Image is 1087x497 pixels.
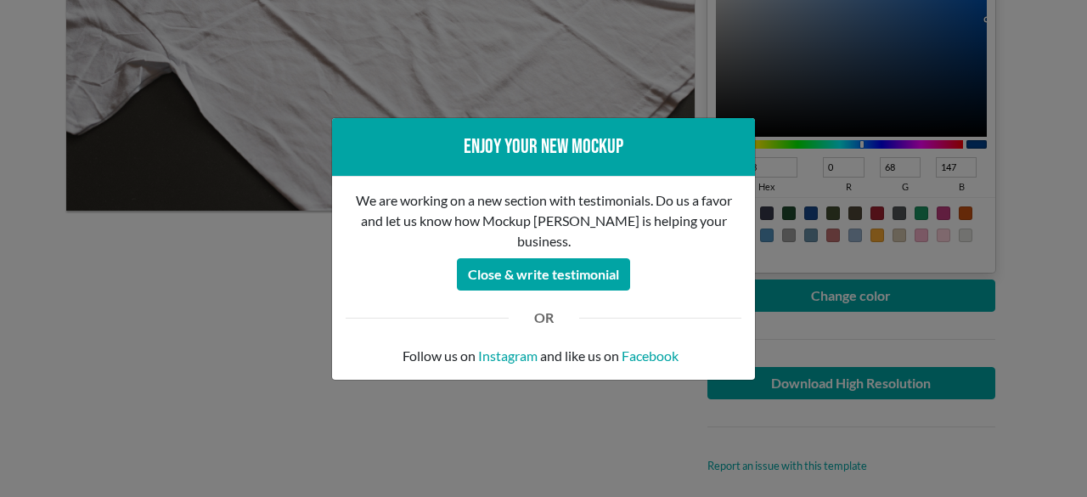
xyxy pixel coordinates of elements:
a: Facebook [622,346,679,366]
div: Enjoy your new mockup [346,132,741,162]
div: OR [521,308,566,328]
a: Close & write testimonial [457,261,630,277]
p: Follow us on and like us on [346,346,741,366]
a: Instagram [478,346,538,366]
p: We are working on a new section with testimonials. Do us a favor and let us know how Mockup [PERS... [346,190,741,251]
button: Close & write testimonial [457,258,630,291]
